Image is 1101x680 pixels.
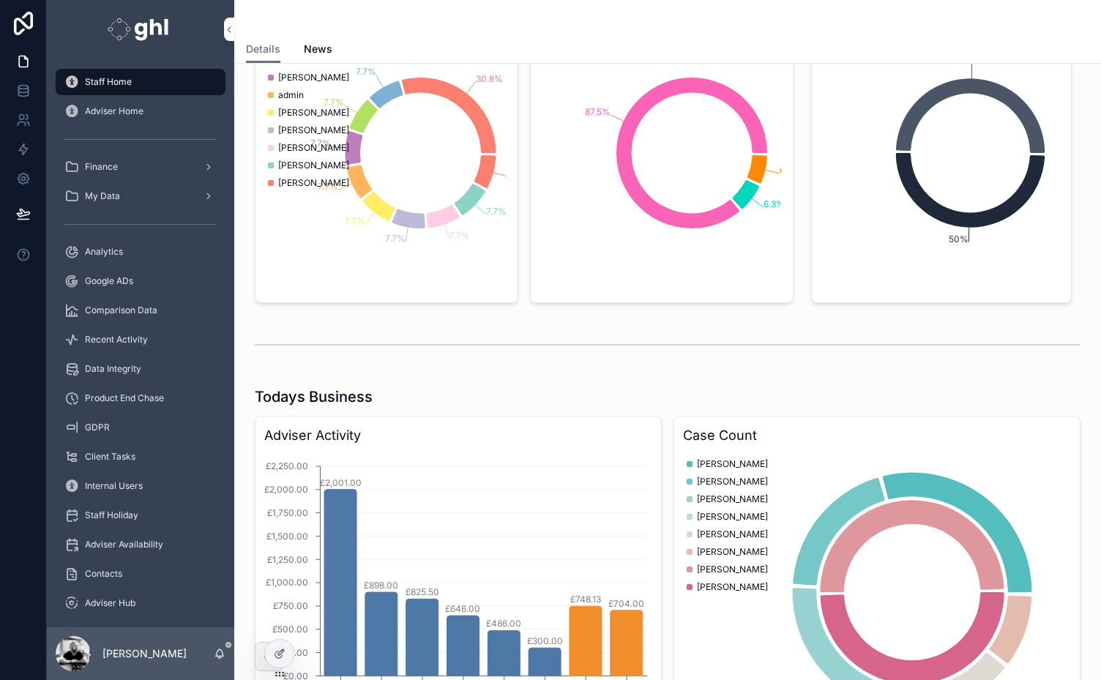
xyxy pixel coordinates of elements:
span: Staff Home [85,76,132,88]
a: Recent Activity [56,326,225,353]
span: [PERSON_NAME] [278,142,349,154]
div: chart [540,12,784,294]
a: Adviser Hub [56,590,225,616]
tspan: 7.7% [486,206,507,217]
tspan: £250.00 [273,647,308,658]
tspan: 7.7% [449,230,470,241]
span: Comparison Data [85,304,157,316]
span: Client Tasks [85,451,135,463]
tspan: £1,000.00 [266,577,308,588]
h1: Todays Business [255,386,373,407]
span: [PERSON_NAME] [697,564,768,575]
span: [PERSON_NAME] [278,107,349,119]
span: admin [278,89,304,101]
h3: Case Count [683,425,1071,446]
tspan: 6.3% [764,198,785,209]
tspan: £2,000.00 [264,484,308,495]
span: [PERSON_NAME] [278,177,349,189]
span: [PERSON_NAME] [697,528,768,540]
span: Details [246,42,280,56]
span: [PERSON_NAME] [697,511,768,523]
span: [PERSON_NAME] [278,124,349,136]
tspan: £898.00 [364,580,398,591]
span: Product End Chase [85,392,164,404]
span: [PERSON_NAME] [697,581,768,593]
span: News [304,42,332,56]
a: Staff Home [56,69,225,95]
span: [PERSON_NAME] [697,476,768,487]
a: Adviser Home [56,98,225,124]
span: Data Integrity [85,363,141,375]
a: Staff Holiday [56,502,225,528]
tspan: 6.3% [780,165,801,176]
span: Recent Activity [85,334,148,345]
span: Contacts [85,568,122,580]
span: [PERSON_NAME] [278,160,349,171]
tspan: £750.00 [273,600,308,611]
a: Adviser Availability [56,531,225,558]
span: Staff Holiday [85,509,138,521]
span: [PERSON_NAME] [278,72,349,83]
span: My Data [85,190,120,202]
a: Data Integrity [56,356,225,382]
tspan: £500.00 [272,624,308,635]
tspan: £646.00 [445,603,480,614]
tspan: 7.7% [385,233,406,244]
tspan: £748.13 [570,594,601,605]
div: scrollable content [47,59,234,627]
span: Adviser Hub [85,597,135,609]
span: Meet The Team [85,627,150,638]
span: Internal Users [85,480,143,492]
span: Adviser Home [85,105,143,117]
tspan: 50% [949,233,969,244]
a: Product End Chase [56,385,225,411]
tspan: 50% [972,55,992,66]
p: [PERSON_NAME] [102,646,187,661]
tspan: £2,001.00 [320,477,362,488]
a: Client Tasks [56,444,225,470]
tspan: 7.7% [345,215,365,226]
tspan: £825.50 [406,586,439,597]
a: Comparison Data [56,297,225,324]
span: Adviser Availability [85,539,163,550]
a: My Data [56,183,225,209]
span: GDPR [85,422,110,433]
tspan: £1,500.00 [266,531,308,542]
tspan: £1,750.00 [267,507,308,518]
span: [PERSON_NAME] [697,458,768,470]
tspan: £2,250.00 [266,460,308,471]
tspan: 87.5% [585,106,611,117]
tspan: £486.00 [486,618,521,629]
tspan: 30.8% [476,73,503,84]
div: chart [821,12,1062,294]
a: GDPR [56,414,225,441]
span: [PERSON_NAME] [697,493,768,505]
h3: Adviser Activity [264,425,652,446]
div: chart [264,12,509,294]
span: Google ADs [85,275,133,287]
a: Details [246,36,280,64]
span: Analytics [85,246,123,258]
tspan: £300.00 [527,635,563,646]
tspan: £1,250.00 [267,554,308,565]
a: Finance [56,154,225,180]
a: Google ADs [56,268,225,294]
a: Contacts [56,561,225,587]
a: Analytics [56,239,225,265]
span: [PERSON_NAME] [697,546,768,558]
span: Finance [85,161,118,173]
a: News [304,36,332,65]
tspan: 7.7% [356,66,376,77]
a: Meet The Team [56,619,225,646]
a: Internal Users [56,473,225,499]
tspan: £704.00 [608,598,644,609]
img: App logo [108,18,173,41]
